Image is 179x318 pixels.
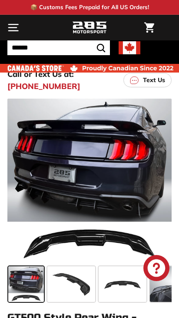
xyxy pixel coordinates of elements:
[123,73,172,87] a: Text Us
[143,76,165,85] p: Text Us
[7,80,80,92] a: [PHONE_NUMBER]
[140,15,159,40] a: Cart
[7,68,74,80] p: Call or Text Us at:
[72,20,107,35] img: Logo_285_Motorsport_areodynamics_components
[7,40,110,55] input: Search
[30,3,149,12] p: 📦 Customs Fees Prepaid for All US Orders!
[141,255,172,283] inbox-online-store-chat: Shopify online store chat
